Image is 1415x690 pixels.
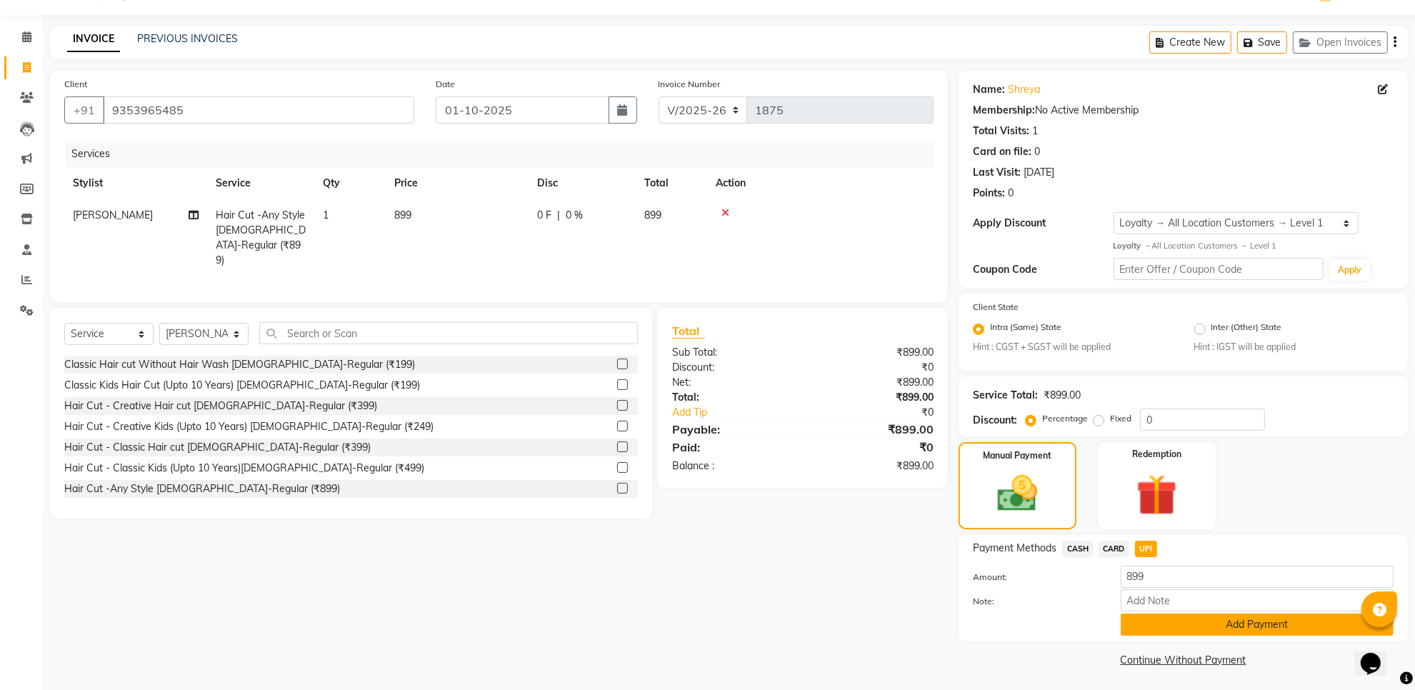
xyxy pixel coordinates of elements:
[1110,412,1131,425] label: Fixed
[1121,614,1394,636] button: Add Payment
[707,167,934,199] th: Action
[64,378,420,393] div: Classic Kids Hair Cut (Upto 10 Years) [DEMOGRAPHIC_DATA]-Regular (₹199)
[973,541,1056,556] span: Payment Methods
[659,78,721,91] label: Invoice Number
[661,459,803,474] div: Balance :
[67,26,120,52] a: INVOICE
[314,167,386,199] th: Qty
[394,209,411,221] span: 899
[1211,321,1282,338] label: Inter (Other) State
[1355,633,1401,676] iframe: chat widget
[803,459,944,474] div: ₹899.00
[1044,388,1081,403] div: ₹899.00
[1132,448,1181,461] label: Redemption
[803,375,944,390] div: ₹899.00
[1135,541,1157,557] span: UPI
[1329,259,1370,281] button: Apply
[64,481,340,496] div: Hair Cut -Any Style [DEMOGRAPHIC_DATA]-Regular (₹899)
[259,322,638,344] input: Search or Scan
[1237,31,1287,54] button: Save
[64,96,104,124] button: +91
[1008,186,1014,201] div: 0
[1024,165,1054,180] div: [DATE]
[644,209,661,221] span: 899
[973,341,1172,354] small: Hint : CGST + SGST will be applied
[973,301,1019,314] label: Client State
[661,375,803,390] div: Net:
[973,262,1113,277] div: Coupon Code
[137,32,238,45] a: PREVIOUS INVOICES
[64,357,415,372] div: Classic Hair cut Without Hair Wash [DEMOGRAPHIC_DATA]-Regular (₹199)
[1042,412,1088,425] label: Percentage
[973,124,1029,139] div: Total Visits:
[64,399,377,414] div: Hair Cut - Creative Hair cut [DEMOGRAPHIC_DATA]-Regular (₹399)
[661,360,803,375] div: Discount:
[66,141,944,167] div: Services
[386,167,529,199] th: Price
[557,208,560,223] span: |
[1149,31,1231,54] button: Create New
[962,571,1109,584] label: Amount:
[961,653,1405,668] a: Continue Without Payment
[973,103,1394,118] div: No Active Membership
[1099,541,1129,557] span: CARD
[636,167,707,199] th: Total
[803,439,944,456] div: ₹0
[529,167,636,199] th: Disc
[103,96,414,124] input: Search by Name/Mobile/Email/Code
[962,595,1109,608] label: Note:
[973,82,1005,97] div: Name:
[537,208,551,223] span: 0 F
[1114,240,1394,252] div: All Location Customers → Level 1
[323,209,329,221] span: 1
[672,324,705,339] span: Total
[661,421,803,438] div: Payable:
[64,78,87,91] label: Client
[826,405,944,420] div: ₹0
[436,78,455,91] label: Date
[64,440,371,455] div: Hair Cut - Classic Hair cut [DEMOGRAPHIC_DATA]-Regular (₹399)
[973,388,1038,403] div: Service Total:
[566,208,583,223] span: 0 %
[803,345,944,360] div: ₹899.00
[973,186,1005,201] div: Points:
[661,345,803,360] div: Sub Total:
[990,321,1061,338] label: Intra (Same) State
[1008,82,1040,97] a: Shreya
[216,209,306,266] span: Hair Cut -Any Style [DEMOGRAPHIC_DATA]-Regular (₹899)
[1124,469,1190,520] img: _gift.svg
[1194,341,1394,354] small: Hint : IGST will be applied
[1121,589,1394,611] input: Add Note
[973,103,1035,118] div: Membership:
[207,167,314,199] th: Service
[985,471,1049,516] img: _cash.svg
[64,461,424,476] div: Hair Cut - Classic Kids (Upto 10 Years)[DEMOGRAPHIC_DATA]-Regular (₹499)
[1114,241,1151,251] strong: Loyalty →
[973,165,1021,180] div: Last Visit:
[1034,144,1040,159] div: 0
[1062,541,1093,557] span: CASH
[661,405,826,420] a: Add Tip
[1121,566,1394,588] input: Amount
[73,209,153,221] span: [PERSON_NAME]
[1032,124,1038,139] div: 1
[661,439,803,456] div: Paid:
[64,419,434,434] div: Hair Cut - Creative Kids (Upto 10 Years) [DEMOGRAPHIC_DATA]-Regular (₹249)
[803,390,944,405] div: ₹899.00
[1114,258,1324,280] input: Enter Offer / Coupon Code
[803,421,944,438] div: ₹899.00
[803,360,944,375] div: ₹0
[64,167,207,199] th: Stylist
[973,413,1017,428] div: Discount:
[973,144,1031,159] div: Card on file:
[1293,31,1388,54] button: Open Invoices
[661,390,803,405] div: Total:
[984,449,1052,462] label: Manual Payment
[973,216,1113,231] div: Apply Discount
